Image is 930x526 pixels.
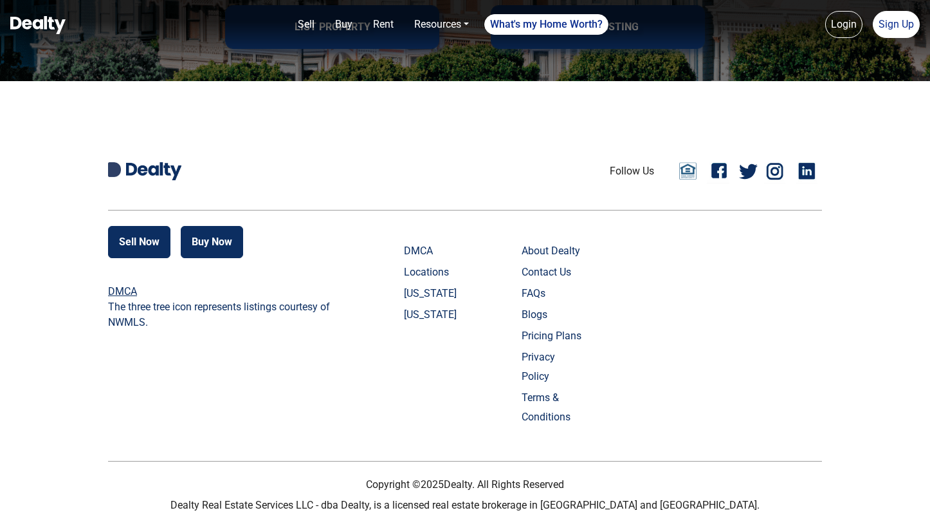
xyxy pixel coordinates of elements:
[522,348,585,386] a: Privacy Policy
[522,326,585,346] a: Pricing Plans
[181,226,243,258] button: Buy Now
[825,11,862,38] a: Login
[293,12,320,37] a: Sell
[404,241,468,261] a: DMCA
[330,12,358,37] a: Buy
[739,158,758,184] a: Twitter
[522,284,585,303] a: FAQs
[108,162,121,176] img: Dealty D
[108,477,822,493] p: Copyright © 2025 Dealty. All Rights Reserved
[404,284,468,303] a: [US_STATE]
[108,285,137,297] a: DMCA
[10,16,66,34] img: Dealty - Buy, Sell & Rent Homes
[610,164,654,179] li: Follow Us
[108,299,337,330] p: The three tree icon represents listings courtesy of NWMLS.
[522,305,585,324] a: Blogs
[707,158,733,184] a: Facebook
[522,263,585,282] a: Contact Us
[126,162,181,180] img: Dealty
[409,12,474,37] a: Resources
[108,226,170,258] button: Sell Now
[368,12,399,37] a: Rent
[484,14,608,35] a: What's my Home Worth?
[404,263,468,282] a: Locations
[522,241,585,261] a: About Dealty
[522,388,585,427] a: Terms & Conditions
[873,11,920,38] a: Sign Up
[764,158,790,184] a: Instagram
[404,305,468,324] a: [US_STATE]
[796,158,822,184] a: Linkedin
[675,162,700,181] a: Email
[108,498,822,513] p: Dealty Real Estate Services LLC - dba Dealty, is a licensed real estate brokerage in [GEOGRAPHIC_...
